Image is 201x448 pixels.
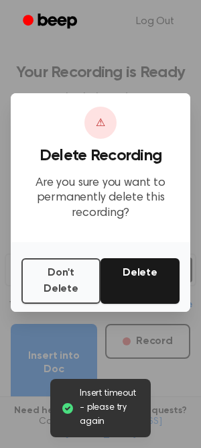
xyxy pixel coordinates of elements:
[84,107,117,139] div: ⚠
[21,176,180,221] p: Are you sure you want to permanently delete this recording?
[21,147,180,165] h3: Delete Recording
[21,258,100,304] button: Don't Delete
[80,387,140,429] span: Insert timeout - please try again
[123,5,188,38] a: Log Out
[13,9,89,35] a: Beep
[100,258,180,304] button: Delete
